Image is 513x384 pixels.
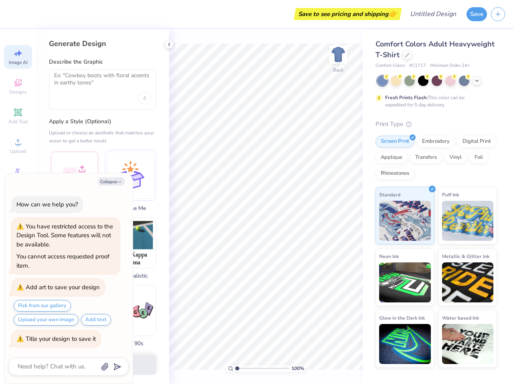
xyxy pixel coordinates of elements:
[385,94,428,101] strong: Fresh Prints Flash:
[376,136,414,148] div: Screen Print
[388,9,397,18] span: 👉
[81,314,111,326] button: Add text
[444,152,467,164] div: Vinyl
[410,152,442,164] div: Transfers
[14,300,71,312] button: Pick from our gallery
[330,46,346,62] img: Back
[49,58,156,66] label: Describe the Graphic
[442,324,494,364] img: Water based Ink
[442,262,494,302] img: Metallic & Glitter Ink
[16,200,78,208] div: How can we help you?
[138,92,151,104] div: Upload image
[467,7,487,21] button: Save
[442,252,489,260] span: Metallic & Glitter Ink
[379,190,400,199] span: Standard
[442,190,459,199] span: Puff Ink
[291,365,304,372] span: 100 %
[16,252,109,270] div: You cannot access requested proof item.
[9,59,28,66] span: Image AI
[430,62,470,69] span: Minimum Order: 24 +
[417,136,455,148] div: Embroidery
[376,39,495,60] span: Comfort Colors Adult Heavyweight T-Shirt
[404,6,463,22] input: Untitled Design
[26,335,96,343] div: Title your design to save it
[16,222,113,248] div: You have restricted access to the Design Tool. Some features will not be available.
[409,62,426,69] span: # C1717
[49,39,156,48] div: Generate Design
[296,8,400,20] div: Save to see pricing and shipping
[385,94,484,108] div: This color can be expedited for 5 day delivery.
[49,129,156,145] div: Upload or choose an aesthetic that matches your vision to get a better result
[376,152,408,164] div: Applique
[379,252,399,260] span: Neon Ink
[376,62,405,69] span: Comfort Colors
[10,148,26,154] span: Upload
[457,136,496,148] div: Digital Print
[9,89,27,95] span: Designs
[8,118,28,125] span: Add Text
[49,118,156,126] label: Apply a Style (Optional)
[379,314,425,322] span: Glow in the Dark Ink
[376,120,497,129] div: Print Type
[98,177,125,186] button: Collapse
[379,262,431,302] img: Neon Ink
[379,201,431,241] img: Standard
[379,324,431,364] img: Glow in the Dark Ink
[26,283,100,291] div: Add art to save your design
[376,168,414,180] div: Rhinestones
[333,66,343,74] div: Back
[442,314,479,322] span: Water based Ink
[14,314,79,326] button: Upload your own image
[469,152,488,164] div: Foil
[442,201,494,241] img: Puff Ink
